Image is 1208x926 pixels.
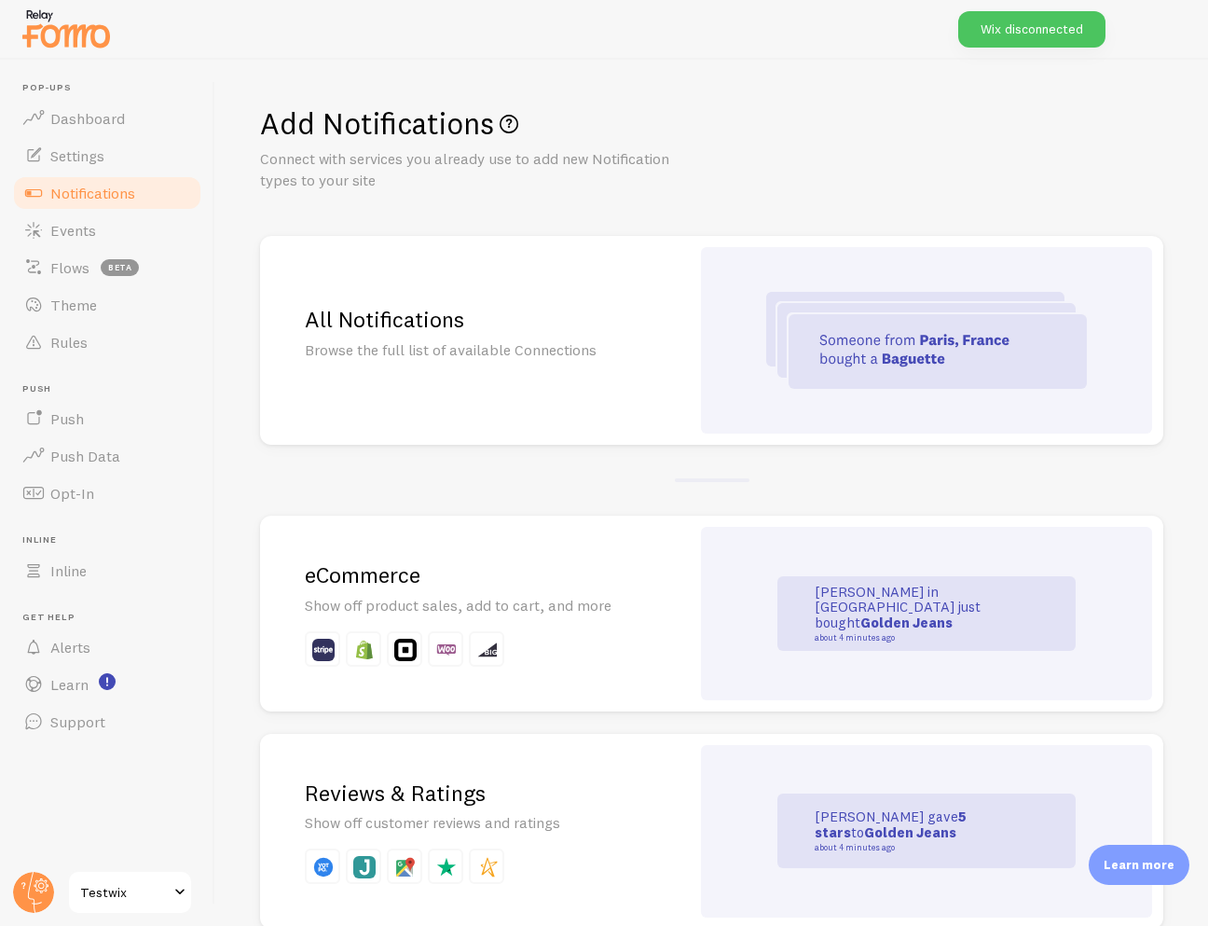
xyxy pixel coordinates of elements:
[260,236,1163,445] a: All Notifications Browse the full list of available Connections
[958,11,1105,48] div: Wix disconnected
[22,82,203,94] span: Pop-ups
[50,484,94,503] span: Opt-In
[11,552,203,589] a: Inline
[312,639,335,661] img: fomo_icons_stripe.svg
[50,184,135,202] span: Notifications
[50,258,89,277] span: Flows
[435,856,458,878] img: fomo_icons_trustpilot.svg
[394,856,417,878] img: fomo_icons_google_review.svg
[860,614,953,631] strong: Golden Jeans
[815,808,967,841] strong: 5 stars
[815,843,995,852] small: about 4 minutes ago
[11,437,203,475] a: Push Data
[50,561,87,580] span: Inline
[305,812,645,834] p: Show off customer reviews and ratings
[22,383,203,395] span: Push
[11,400,203,437] a: Push
[353,639,376,661] img: fomo_icons_shopify.svg
[312,856,335,878] img: fomo_icons_yotpo.svg
[50,712,105,731] span: Support
[11,137,203,174] a: Settings
[22,612,203,624] span: Get Help
[50,146,104,165] span: Settings
[815,633,995,643] small: about 4 minutes ago
[305,305,645,334] h2: All Notifications
[435,639,458,661] img: fomo_icons_woo_commerce.svg
[11,212,203,249] a: Events
[864,823,956,841] a: Golden Jeans
[50,675,89,694] span: Learn
[50,447,120,465] span: Push Data
[305,560,645,589] h2: eCommerce
[101,259,139,276] span: beta
[353,856,376,878] img: fomo_icons_judgeme.svg
[11,174,203,212] a: Notifications
[260,148,707,191] p: Connect with services you already use to add new Notification types to your site
[11,286,203,324] a: Theme
[476,639,499,661] img: fomo_icons_big_commerce.svg
[50,109,125,128] span: Dashboard
[305,779,645,808] h2: Reviews & Ratings
[11,100,203,137] a: Dashboard
[11,703,203,740] a: Support
[67,870,193,915] a: Testwix
[476,856,499,878] img: fomo_icons_stamped.svg
[99,673,116,690] svg: <p>Watch New Feature Tutorials!</p>
[11,666,203,703] a: Learn
[260,104,1163,143] h1: Add Notifications
[20,5,113,52] img: fomo-relay-logo-orange.svg
[50,333,88,352] span: Rules
[766,292,1087,389] img: all-integrations.svg
[394,639,417,661] img: fomo_icons_square.svg
[11,249,203,286] a: Flows beta
[11,475,203,512] a: Opt-In
[50,409,84,428] span: Push
[815,809,1001,852] p: [PERSON_NAME] gave to
[260,516,1163,712] a: eCommerce Show off product sales, add to cart, and more [PERSON_NAME] in [GEOGRAPHIC_DATA] just b...
[50,221,96,240] span: Events
[1089,845,1189,885] div: Learn more
[11,324,203,361] a: Rules
[22,534,203,546] span: Inline
[80,881,169,904] span: Testwix
[815,585,1001,643] p: [PERSON_NAME] in [GEOGRAPHIC_DATA] just bought
[50,638,90,656] span: Alerts
[305,595,645,616] p: Show off product sales, add to cart, and more
[50,296,97,314] span: Theme
[305,339,645,361] p: Browse the full list of available Connections
[11,629,203,666] a: Alerts
[1104,856,1174,874] p: Learn more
